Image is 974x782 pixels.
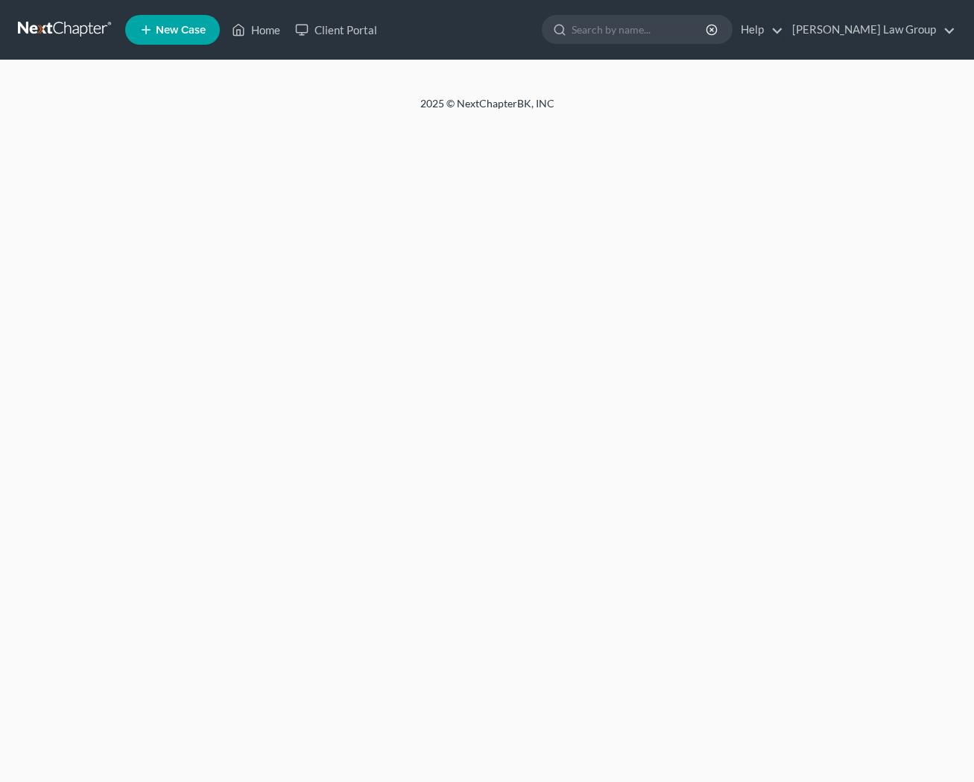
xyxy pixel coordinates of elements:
input: Search by name... [572,16,708,43]
div: 2025 © NextChapterBK, INC [63,96,912,123]
a: Client Portal [288,16,385,43]
a: Help [733,16,783,43]
span: New Case [156,25,206,36]
a: Home [224,16,288,43]
a: [PERSON_NAME] Law Group [785,16,955,43]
